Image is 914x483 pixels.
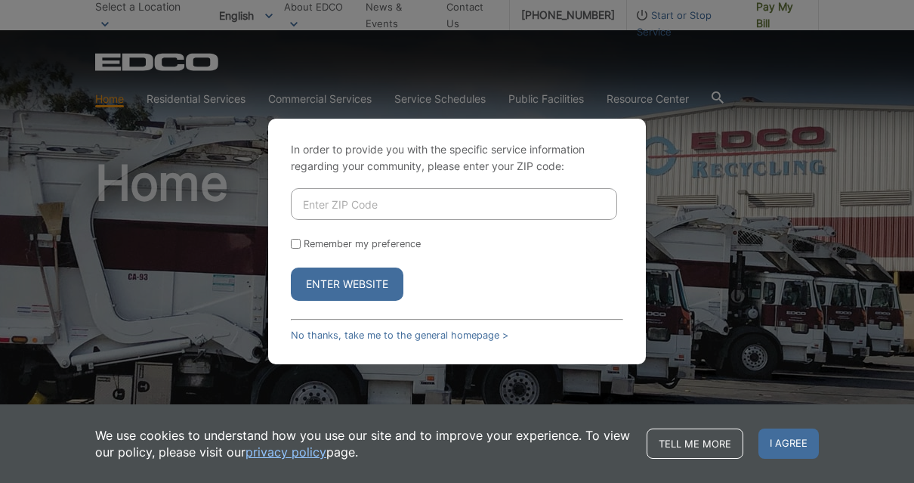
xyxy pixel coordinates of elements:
button: Enter Website [291,268,403,301]
a: privacy policy [245,444,326,460]
a: Tell me more [647,429,743,459]
p: We use cookies to understand how you use our site and to improve your experience. To view our pol... [95,427,631,460]
label: Remember my preference [304,238,421,249]
span: I agree [758,429,819,459]
a: No thanks, take me to the general homepage > [291,330,508,341]
input: Enter ZIP Code [291,188,617,220]
p: In order to provide you with the specific service information regarding your community, please en... [291,141,623,175]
